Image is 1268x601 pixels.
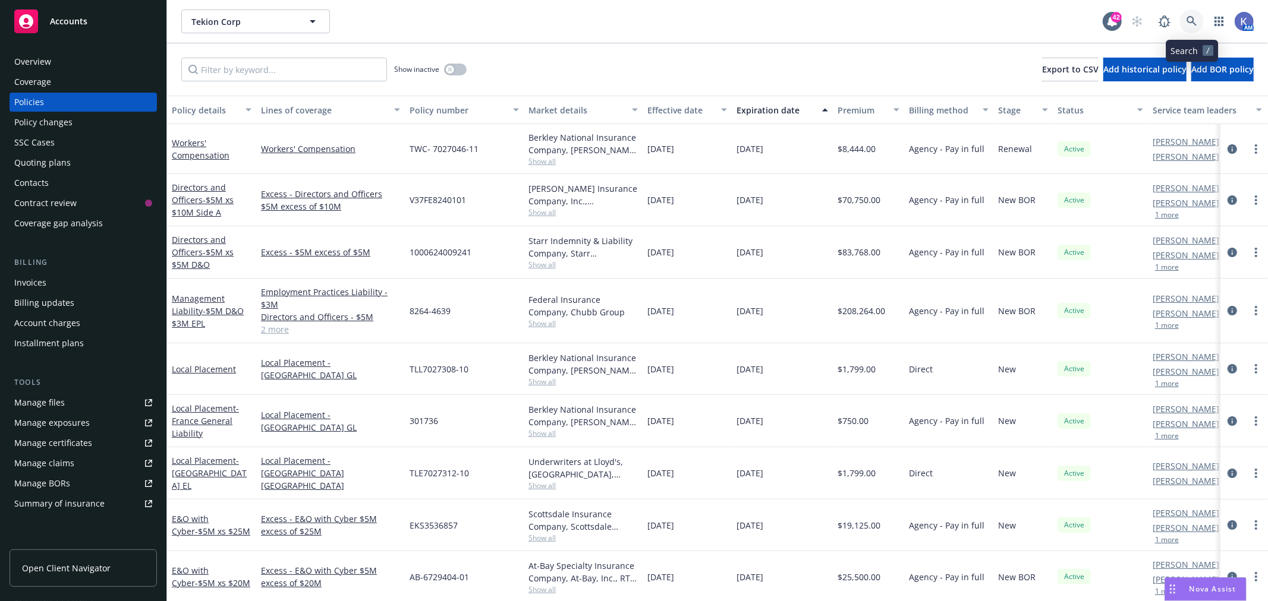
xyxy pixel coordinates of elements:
[1155,380,1179,387] button: 1 more
[737,143,763,155] span: [DATE]
[737,363,763,375] span: [DATE]
[909,467,933,479] span: Direct
[261,513,400,537] a: Excess - E&O with Cyber $5M excess of $25M
[1191,58,1254,81] button: Add BOR policy
[1062,144,1086,154] span: Active
[737,104,815,116] div: Expiration date
[10,393,157,412] a: Manage files
[1153,135,1219,148] a: [PERSON_NAME]
[10,214,157,233] a: Coverage gap analysis
[261,454,400,492] a: Local Placement - [GEOGRAPHIC_DATA] [GEOGRAPHIC_DATA]
[528,207,638,217] span: Show all
[1235,12,1254,31] img: photo
[1249,570,1263,584] a: more
[528,182,638,207] div: [PERSON_NAME] Insurance Company, Inc., [PERSON_NAME] Group
[10,194,157,213] a: Contract review
[172,403,239,439] span: - France General Liability
[1225,193,1239,207] a: circleInformation
[838,571,880,583] span: $25,500.00
[14,93,44,112] div: Policies
[732,96,833,124] button: Expiration date
[1249,142,1263,156] a: more
[998,246,1036,258] span: New BOR
[528,480,638,491] span: Show all
[998,305,1036,317] span: New BOR
[1155,264,1179,271] button: 1 more
[1153,403,1219,415] a: [PERSON_NAME]
[10,293,157,312] a: Billing updates
[172,234,234,270] a: Directors and Officers
[909,143,984,155] span: Agency - Pay in full
[410,363,468,375] span: TLL7027308-10
[191,15,294,28] span: Tekion Corp
[10,113,157,132] a: Policy changes
[528,104,625,116] div: Market details
[14,434,92,453] div: Manage certificates
[10,413,157,432] a: Manage exposures
[14,72,51,91] div: Coverage
[1153,365,1219,378] a: [PERSON_NAME]
[524,96,643,124] button: Market details
[838,104,886,116] div: Premium
[1225,362,1239,376] a: circleInformation
[256,96,405,124] button: Lines of coverage
[737,246,763,258] span: [DATE]
[838,305,885,317] span: $208,264.00
[838,194,880,206] span: $70,750.00
[14,454,74,473] div: Manage claims
[528,428,638,438] span: Show all
[993,96,1053,124] button: Stage
[643,96,732,124] button: Effective date
[261,409,400,434] a: Local Placement - [GEOGRAPHIC_DATA] GL
[50,17,87,26] span: Accounts
[528,352,638,377] div: Berkley National Insurance Company, [PERSON_NAME] Corporation
[1153,150,1219,163] a: [PERSON_NAME]
[410,143,479,155] span: TWC- 7027046-11
[1153,249,1219,261] a: [PERSON_NAME]
[647,519,674,532] span: [DATE]
[172,455,247,491] span: - [GEOGRAPHIC_DATA] EL
[1249,466,1263,480] a: more
[261,564,400,589] a: Excess - E&O with Cyber $5M excess of $20M
[172,246,234,270] span: - $5M xs $5M D&O
[1053,96,1148,124] button: Status
[528,156,638,166] span: Show all
[909,305,984,317] span: Agency - Pay in full
[998,519,1016,532] span: New
[647,194,674,206] span: [DATE]
[1225,466,1239,480] a: circleInformation
[261,104,387,116] div: Lines of coverage
[1153,292,1219,305] a: [PERSON_NAME]
[1111,12,1122,23] div: 42
[909,363,933,375] span: Direct
[647,305,674,317] span: [DATE]
[10,153,157,172] a: Quoting plans
[1225,570,1239,584] a: circleInformation
[410,519,458,532] span: EKS3536857
[410,194,466,206] span: V37FE8240101
[528,559,638,584] div: At-Bay Specialty Insurance Company, At-Bay, Inc., RT Specialty Insurance Services, LLC (RSG Speci...
[909,194,984,206] span: Agency - Pay in full
[998,571,1036,583] span: New BOR
[528,533,638,543] span: Show all
[1155,211,1179,219] button: 1 more
[14,153,71,172] div: Quoting plans
[1249,518,1263,532] a: more
[14,273,46,292] div: Invoices
[737,194,763,206] span: [DATE]
[10,273,157,292] a: Invoices
[14,494,105,513] div: Summary of insurance
[1225,518,1239,532] a: circleInformation
[1225,303,1239,318] a: circleInformation
[181,10,330,33] button: Tekion Corp
[528,260,638,270] span: Show all
[1042,64,1099,75] span: Export to CSV
[1062,416,1086,426] span: Active
[1153,460,1219,472] a: [PERSON_NAME]
[195,577,250,589] span: - $5M xs $20M
[1153,417,1219,430] a: [PERSON_NAME]
[737,571,763,583] span: [DATE]
[10,173,157,192] a: Contacts
[1153,182,1219,194] a: [PERSON_NAME]
[1153,558,1219,571] a: [PERSON_NAME]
